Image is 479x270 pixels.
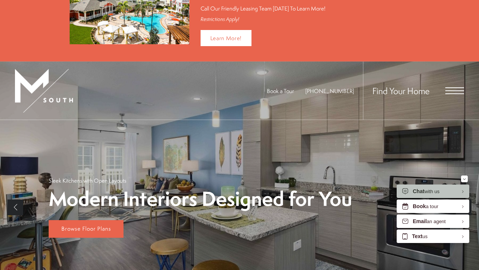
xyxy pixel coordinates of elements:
[49,188,352,210] p: Modern Interiors Designed for You
[49,220,123,238] a: Browse Floor Plans
[305,87,354,95] a: Call us at (813) 945-4462
[7,199,23,215] a: Previous
[49,177,126,184] p: Sleek Kitchens with Open Layouts
[201,16,410,22] div: Restrictions Apply!
[445,87,464,94] button: Open Menu
[61,225,111,232] span: Browse Floor Plans
[372,85,430,97] a: Find Your Home
[305,87,354,95] span: [PHONE_NUMBER]
[201,30,252,46] a: Learn More!
[267,87,294,95] a: Book a Tour
[15,69,73,112] img: MSouth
